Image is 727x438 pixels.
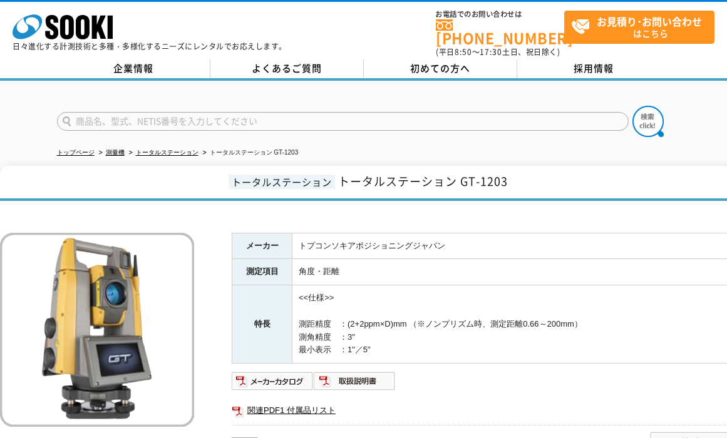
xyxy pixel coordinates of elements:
[13,43,287,50] p: 日々進化する計測技術と多種・多様化するニーズにレンタルでお応えします。
[232,233,292,259] th: メーカー
[455,46,472,58] span: 8:50
[410,61,470,75] span: 初めての方へ
[338,173,508,190] span: トータルステーション GT-1203
[564,11,714,44] a: お見積り･お問い合わせはこちら
[517,59,671,78] a: 採用情報
[232,379,314,389] a: メーカーカタログ
[232,259,292,285] th: 測定項目
[436,46,560,58] span: (平日 ～ 土日、祝日除く)
[632,106,664,137] img: btn_search.png
[57,59,210,78] a: 企業情報
[314,379,396,389] a: 取扱説明書
[364,59,517,78] a: 初めての方へ
[210,59,364,78] a: よくあるご質問
[57,112,629,131] input: 商品名、型式、NETIS番号を入力してください
[480,46,502,58] span: 17:30
[136,149,199,156] a: トータルステーション
[232,285,292,364] th: 特長
[436,19,564,45] a: [PHONE_NUMBER]
[106,149,125,156] a: 測量機
[232,371,314,391] img: メーカーカタログ
[229,175,335,189] span: トータルステーション
[436,11,564,18] span: お電話でのお問い合わせは
[200,146,299,160] li: トータルステーション GT-1203
[314,371,396,391] img: 取扱説明書
[597,14,702,29] strong: お見積り･お問い合わせ
[571,11,714,43] span: はこちら
[57,149,95,156] a: トップページ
